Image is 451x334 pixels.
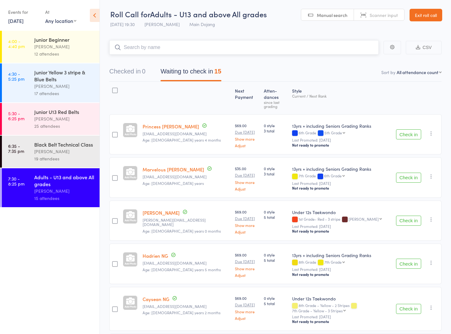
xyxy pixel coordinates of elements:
[235,216,259,221] small: Due [DATE]
[143,304,230,309] small: cderuiter24@gmail.com
[235,273,259,277] a: Adjust
[109,65,145,81] button: Checked in0
[264,123,287,128] span: 0 style
[396,304,421,314] button: Check in
[370,12,398,18] span: Scanner input
[396,259,421,269] button: Check in
[292,217,391,222] div: 1st Grade- Red - 3 stripe
[397,69,438,75] div: All attendance count
[235,209,259,234] div: $69.00
[235,130,259,134] small: Due [DATE]
[34,69,94,83] div: Junior Yellow 3 stripe & Blue Belts
[8,17,24,24] a: [DATE]
[235,123,259,148] div: $69.00
[292,295,391,302] div: Under 12s Taekwondo
[396,173,421,183] button: Check in
[261,84,290,111] div: Atten­dances
[34,50,94,57] div: 12 attendees
[264,214,287,220] span: 5 total
[189,21,215,27] span: Main Dojang
[143,267,221,272] span: Age: [DEMOGRAPHIC_DATA] years 5 months
[143,209,180,216] a: [PERSON_NAME]
[410,9,442,21] a: Exit roll call
[8,71,24,81] time: 4:30 - 5:25 pm
[292,260,391,265] div: 8th Grade
[292,229,391,234] div: Not ready to promote
[292,252,391,258] div: 13yrs + including Seniors Grading Ranks
[292,267,391,272] small: Last Promoted: [DATE]
[235,316,259,320] a: Adjust
[235,137,259,141] a: Show more
[34,141,94,148] div: Black Belt Technical Class
[235,230,259,234] a: Adjust
[143,310,220,315] span: Age: [DEMOGRAPHIC_DATA] years 2 months
[8,176,24,186] time: 7:30 - 8:25 pm
[34,90,94,97] div: 17 attendees
[324,260,342,264] div: 7th Grade
[110,21,135,27] span: [DATE] 19:30
[264,171,287,176] span: 3 total
[292,224,391,229] small: Last Promoted: [DATE]
[264,209,287,214] span: 0 style
[143,132,230,136] small: solsen1510@gmail.com
[235,143,259,148] a: Adjust
[292,303,391,313] div: 8th Grade - Yellow - 2 Stripes
[143,137,221,143] span: Age: [DEMOGRAPHIC_DATA] years 4 months
[34,108,94,115] div: Junior U13 Red Belts
[144,21,180,27] span: [PERSON_NAME]
[235,166,259,191] div: $35.00
[264,252,287,257] span: 0 style
[264,128,287,133] span: 3 total
[232,84,261,111] div: Next Payment
[292,166,391,172] div: 13yrs + including Seniors Grading Ranks
[34,187,94,195] div: [PERSON_NAME]
[381,69,395,75] label: Sort by
[349,217,379,221] div: [PERSON_NAME]
[290,84,394,111] div: Style
[34,174,94,187] div: Adults - U13 and above All grades
[292,186,391,191] div: Not ready to promote
[142,68,145,75] div: 0
[34,115,94,122] div: [PERSON_NAME]
[34,148,94,155] div: [PERSON_NAME]
[396,129,421,139] button: Check in
[34,122,94,130] div: 25 attendees
[2,168,100,207] a: 7:30 -8:25 pmAdults - U13 and above All grades[PERSON_NAME]15 attendees
[235,310,259,314] a: Show more
[235,267,259,271] a: Show more
[235,187,259,191] a: Adjust
[406,41,442,54] button: CSV
[235,173,259,177] small: Due [DATE]
[292,94,391,98] div: Current / Next Rank
[143,261,230,265] small: cderuiter24@gmail.com
[34,43,94,50] div: [PERSON_NAME]
[317,12,347,18] span: Manual search
[8,39,25,49] time: 4:00 - 4:40 pm
[143,252,168,259] a: Hadrien NG
[110,9,150,19] span: Roll Call for
[143,218,230,227] small: fiona@partyhireco.com.au
[235,223,259,227] a: Show more
[8,7,39,17] div: Events for
[160,65,221,81] button: Waiting to check in15
[34,195,94,202] div: 15 attendees
[292,131,391,136] div: 6th Grade
[264,166,287,171] span: 0 style
[143,166,204,173] a: Marvelous [PERSON_NAME]
[150,9,267,19] span: Adults - U13 and above All grades
[292,181,391,186] small: Last Promoted: [DATE]
[235,252,259,277] div: $69.00
[2,136,100,168] a: 6:35 -7:35 pmBlack Belt Technical Class[PERSON_NAME]19 attendees
[264,301,287,306] span: 5 total
[292,309,343,313] div: 7th Grade - Yellow - 3 Stripes
[143,123,199,130] a: Princess [PERSON_NAME]
[235,295,259,320] div: $69.00
[8,143,24,154] time: 6:35 - 7:35 pm
[2,31,100,63] a: 4:00 -4:40 pmJunior Beginner[PERSON_NAME]12 attendees
[264,257,287,263] span: 5 total
[264,295,287,301] span: 0 style
[396,216,421,226] button: Check in
[292,319,391,324] div: Not ready to promote
[109,40,379,55] input: Search by name
[292,209,391,215] div: Under 12s Taekwondo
